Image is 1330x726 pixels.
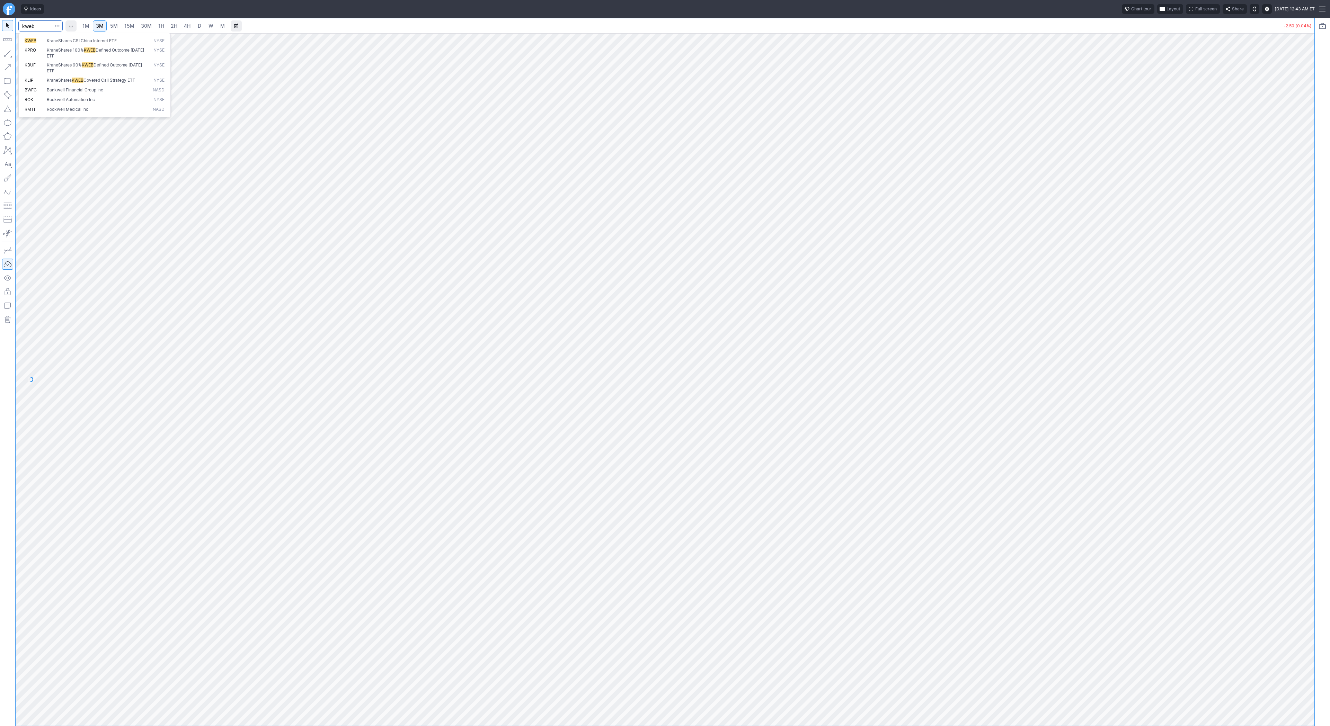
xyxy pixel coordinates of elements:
[72,78,83,83] span: KWEB
[82,62,94,68] span: KWEB
[25,87,37,92] span: BWFG
[2,159,13,170] button: Text
[1223,4,1247,14] button: Share
[1157,4,1183,14] button: Layout
[47,62,142,73] span: Defined Outcome [DATE] ETF
[1186,4,1220,14] button: Full screen
[1262,4,1272,14] button: Settings
[3,3,15,15] a: Finviz.com
[47,47,144,59] span: Defined Outcome [DATE] ETF
[47,87,103,92] span: Bankwell Financial Group Inc
[18,20,63,32] input: Search
[198,23,201,29] span: D
[1317,20,1328,32] button: Portfolio watchlist
[153,87,165,93] span: NASD
[2,75,13,87] button: Rectangle
[1250,4,1259,14] button: Toggle dark mode
[2,34,13,45] button: Measure
[47,97,95,102] span: Rockwell Automation Inc
[107,20,121,32] a: 5M
[231,20,242,32] button: Range
[25,107,35,112] span: RMTI
[168,20,180,32] a: 2H
[2,259,13,270] button: Drawings Autosave: On
[25,62,36,68] span: KBUF
[84,47,96,53] span: KWEB
[25,97,33,102] span: ROK
[121,20,138,32] a: 15M
[83,78,135,83] span: Covered Call Strategy ETF
[18,33,171,117] div: Search
[1195,6,1217,12] span: Full screen
[1122,4,1154,14] button: Chart tour
[2,131,13,142] button: Polygon
[153,38,165,44] span: NYSE
[2,272,13,284] button: Hide drawings
[171,23,177,29] span: 2H
[47,78,72,83] span: KraneShares
[65,20,77,32] button: Interval
[220,23,225,29] span: M
[1284,24,1312,28] p: -2.50 (0.04%)
[2,117,13,128] button: Ellipse
[2,214,13,225] button: Position
[93,20,107,32] a: 3M
[138,20,155,32] a: 30M
[1275,6,1315,12] span: [DATE] 12:43 AM ET
[2,145,13,156] button: XABCD
[1131,6,1151,12] span: Chart tour
[158,23,164,29] span: 1H
[124,23,134,29] span: 15M
[25,47,36,53] span: KPRO
[155,20,167,32] a: 1H
[2,172,13,183] button: Brush
[52,20,62,32] button: Search
[25,78,34,83] span: KLIP
[2,300,13,311] button: Add note
[153,78,165,83] span: NYSE
[2,200,13,211] button: Fibonacci retracements
[47,107,88,112] span: Rockwell Medical Inc
[141,23,152,29] span: 30M
[184,23,190,29] span: 4H
[217,20,228,32] a: M
[2,89,13,100] button: Rotated rectangle
[47,47,84,53] span: KraneShares 100%
[153,47,165,59] span: NYSE
[2,314,13,325] button: Remove all autosaved drawings
[1232,6,1244,12] span: Share
[2,103,13,114] button: Triangle
[205,20,216,32] a: W
[47,38,117,43] span: KraneShares CSI China Internet ETF
[209,23,213,29] span: W
[21,4,44,14] button: Ideas
[153,107,165,113] span: NASD
[47,62,82,68] span: KraneShares 90%
[2,186,13,197] button: Elliott waves
[2,62,13,73] button: Arrow
[110,23,118,29] span: 5M
[153,97,165,103] span: NYSE
[1167,6,1180,12] span: Layout
[2,245,13,256] button: Drawing mode: Single
[2,228,13,239] button: Anchored VWAP
[96,23,104,29] span: 3M
[2,48,13,59] button: Line
[25,38,36,43] span: KWEB
[194,20,205,32] a: D
[30,6,41,12] span: Ideas
[2,20,13,31] button: Mouse
[79,20,92,32] a: 1M
[181,20,194,32] a: 4H
[2,286,13,297] button: Lock drawings
[82,23,89,29] span: 1M
[153,62,165,74] span: NYSE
